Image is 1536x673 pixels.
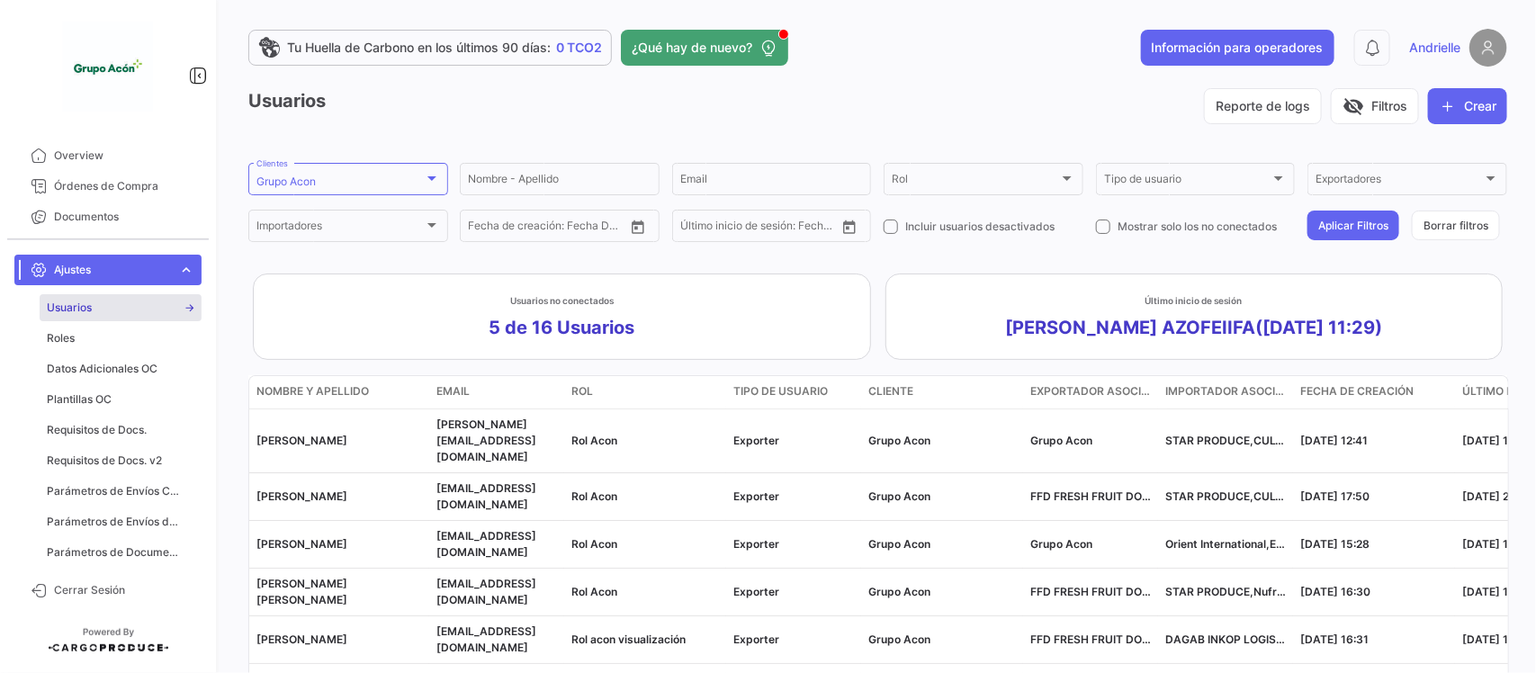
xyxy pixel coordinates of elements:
[733,383,828,399] span: Tipo de usuario
[248,30,612,66] a: Tu Huella de Carbono en los últimos 90 días:0 TCO2
[1300,489,1370,503] span: [DATE] 17:50
[47,453,162,469] span: Requisitos de Docs. v2
[40,539,202,566] a: Parámetros de Documentos
[680,222,747,235] input: Fecha Desde
[256,577,347,606] span: [PERSON_NAME] [PERSON_NAME]
[1412,211,1500,240] button: Borrar filtros
[1293,376,1455,408] datatable-header-cell: Fecha de creación
[256,434,347,447] span: [PERSON_NAME]
[733,434,779,447] span: Exporter
[47,361,157,377] span: Datos Adicionales OC
[621,30,788,66] button: ¿Qué hay de nuevo?
[1165,632,1286,648] p: DAGAB INKOP LOGISTIK AB..
[556,39,602,57] span: 0 TCO2
[868,585,930,598] span: Grupo Acon
[1331,88,1419,124] button: visibility_offFiltros
[256,537,347,551] span: [PERSON_NAME]
[861,376,1023,408] datatable-header-cell: Cliente
[733,633,779,646] span: Exporter
[868,537,930,551] span: Grupo Acon
[1343,95,1364,117] span: visibility_off
[1462,434,1532,447] span: [DATE] 12:44
[249,376,429,408] datatable-header-cell: Nombre y Apellido
[256,489,347,503] span: [PERSON_NAME]
[40,355,202,382] a: Datos Adicionales OC
[256,222,424,235] span: Importadores
[1204,88,1322,124] button: Reporte de logs
[1141,30,1334,66] button: Información para operadores
[868,383,913,399] span: Cliente
[1462,633,1531,646] span: [DATE] 18:10
[54,262,171,278] span: Ajustes
[1165,536,1286,552] p: Orient International,Europa Danper,Importer UK Danper,FARM DIRECT SUPPLY,[PERSON_NAME] Foods LLC,...
[40,447,202,474] a: Requisitos de Docs. v2
[47,300,92,316] span: Usuarios
[1307,211,1399,240] button: Aplicar Filtros
[248,88,326,114] h3: Usuarios
[436,529,536,559] span: alejandrokc+acon@cargoproduce.com
[436,417,536,463] span: rocio+acon@cargoproduce.com
[1030,584,1151,600] p: FFD FRESH FRUIT DOMINICANA SRL,EXPORTADORA DE BANANO ECUATORIANO DE CALIDAD QUALITYBANANA S.A.,LI...
[256,383,369,399] span: Nombre y Apellido
[436,383,470,399] span: Email
[436,481,536,511] span: jmonteal@tradingfruitcr.com
[47,330,75,346] span: Roles
[836,213,863,240] button: Open calendar
[733,537,779,551] span: Exporter
[1030,383,1151,399] span: Exportador asociado
[1104,175,1271,188] span: Tipo de usuario
[54,209,194,225] span: Documentos
[40,478,202,505] a: Parámetros de Envíos Cargas Marítimas
[733,585,779,598] span: Exporter
[1030,536,1151,552] p: Grupo Acon
[40,325,202,352] a: Roles
[1300,537,1370,551] span: [DATE] 15:28
[571,434,617,447] span: Rol Acon
[1409,39,1460,57] span: Andrielle
[1165,489,1286,505] p: STAR PRODUCE,CULTIVAR,Kapi Kapi Growers,KSG,DAGAB INKOP LOGISTIK AB..
[1030,433,1151,449] p: Grupo Acon
[1300,585,1370,598] span: [DATE] 16:30
[868,434,930,447] span: Grupo Acon
[1469,29,1507,67] img: placeholder-user.png
[1462,537,1531,551] span: [DATE] 14:31
[47,391,112,408] span: Plantillas OC
[14,140,202,171] a: Overview
[1158,376,1293,408] datatable-header-cell: Importador asociado
[547,222,622,235] input: Fecha Hasta
[892,175,1059,188] span: Rol
[1023,376,1158,408] datatable-header-cell: Exportador asociado
[564,376,726,408] datatable-header-cell: Rol
[1316,175,1483,188] span: Exportadores
[40,294,202,321] a: Usuarios
[178,262,194,278] span: expand_more
[1300,434,1368,447] span: [DATE] 12:41
[14,171,202,202] a: Órdenes de Compra
[54,148,194,164] span: Overview
[1165,584,1286,600] p: STAR PRODUCE,Nufri SL,CULTIVAR,Kapi Kapi Growers,KSG,[PERSON_NAME],DAGAB INKOP LOGISTIK AB..
[571,633,686,646] span: Rol acon visualización
[436,577,536,606] span: jaconleon@grupoacon.com
[905,219,1055,235] span: Incluir usuarios desactivados
[47,422,147,438] span: Requisitos de Docs.
[726,376,861,408] datatable-header-cell: Tipo de usuario
[54,178,194,194] span: Órdenes de Compra
[1462,585,1531,598] span: [DATE] 12:24
[47,544,184,561] span: Parámetros de Documentos
[256,175,316,188] mat-select-trigger: Grupo Acon
[1428,88,1507,124] button: Crear
[256,633,347,646] span: [PERSON_NAME]
[1300,383,1414,399] span: Fecha de creación
[1300,633,1369,646] span: [DATE] 16:31
[571,383,593,399] span: Rol
[733,489,779,503] span: Exporter
[287,39,551,57] span: Tu Huella de Carbono en los últimos 90 días:
[571,585,617,598] span: Rol Acon
[1165,433,1286,449] p: STAR PRODUCE,CULTIVAR,Kapi Kapi Growers,KSG
[1165,383,1286,399] span: Importador asociado
[47,514,184,530] span: Parámetros de Envíos de Cargas Terrestres
[14,202,202,232] a: Documentos
[40,386,202,413] a: Plantillas OC
[40,417,202,444] a: Requisitos de Docs.
[624,213,651,240] button: Open calendar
